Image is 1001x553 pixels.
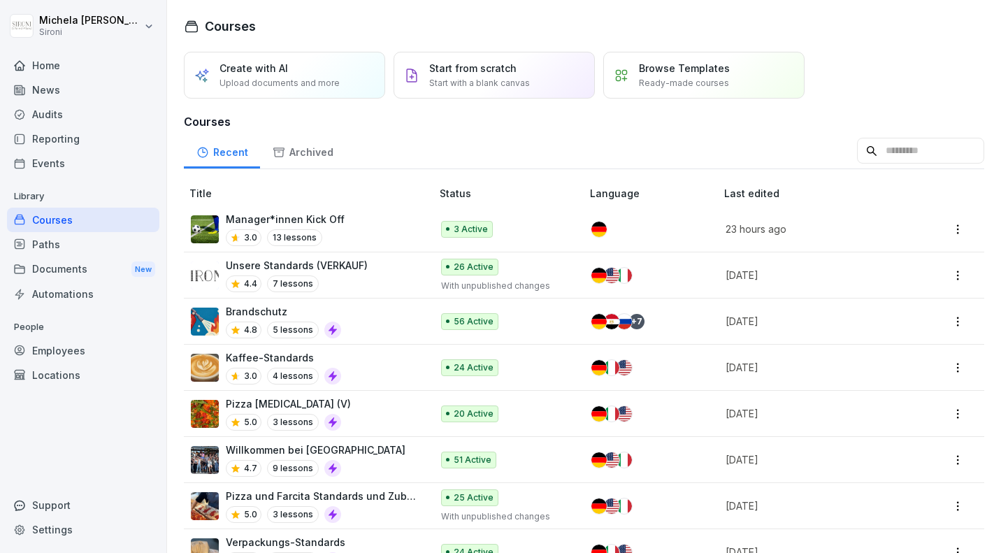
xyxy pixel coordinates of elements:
img: it.svg [617,452,632,468]
img: zyvhtweyt47y1etu6k7gt48a.png [191,492,219,520]
a: Locations [7,363,159,387]
p: Willkommen bei [GEOGRAPHIC_DATA] [226,443,405,457]
p: 4.4 [244,278,257,290]
p: 7 lessons [267,275,319,292]
p: Pizza und Farcita Standards und Zubereitung [226,489,417,503]
img: de.svg [591,268,607,283]
p: 3.0 [244,231,257,244]
a: Settings [7,517,159,542]
img: us.svg [604,452,619,468]
img: de.svg [591,452,607,468]
p: Pizza [MEDICAL_DATA] (V) [226,396,351,411]
img: it.svg [604,360,619,375]
a: Employees [7,338,159,363]
p: Verpackungs-Standards [226,535,345,550]
p: With unpublished changes [441,510,568,523]
p: 3 lessons [267,414,319,431]
p: 4.8 [244,324,257,336]
p: Brandschutz [226,304,341,319]
p: Sironi [39,27,141,37]
p: 9 lessons [267,460,319,477]
p: Browse Templates [639,61,730,76]
p: 4 lessons [267,368,319,385]
a: Automations [7,282,159,306]
p: 25 Active [454,491,494,504]
img: de.svg [591,498,607,514]
p: 3 lessons [267,506,319,523]
p: 5 lessons [267,322,319,338]
img: us.svg [617,406,632,422]
a: Home [7,53,159,78]
div: Support [7,493,159,517]
p: [DATE] [726,360,901,375]
p: People [7,316,159,338]
img: de.svg [591,222,607,237]
img: de.svg [591,406,607,422]
p: 26 Active [454,261,494,273]
p: [DATE] [726,268,901,282]
p: Kaffee-Standards [226,350,341,365]
p: [DATE] [726,498,901,513]
a: Courses [7,208,159,232]
a: Recent [184,133,260,168]
h1: Courses [205,17,256,36]
h3: Courses [184,113,984,130]
p: Ready-made courses [639,77,729,89]
img: eg.svg [604,314,619,329]
img: us.svg [604,498,619,514]
p: Title [189,186,434,201]
a: News [7,78,159,102]
p: 23 hours ago [726,222,901,236]
img: de.svg [591,360,607,375]
p: [DATE] [726,406,901,421]
p: Status [440,186,584,201]
p: [DATE] [726,314,901,329]
a: DocumentsNew [7,257,159,282]
img: i4ui5288c8k9896awxn1tre9.png [191,215,219,243]
a: Archived [260,133,345,168]
img: ptfehjakux1ythuqs2d8013j.png [191,400,219,428]
a: Reporting [7,127,159,151]
p: Last edited [724,186,918,201]
p: Unsere Standards (VERKAUF) [226,258,368,273]
p: Create with AI [219,61,288,76]
p: Language [590,186,718,201]
p: 56 Active [454,315,494,328]
p: 3 Active [454,223,488,236]
p: Upload documents and more [219,77,340,89]
img: us.svg [617,360,632,375]
a: Audits [7,102,159,127]
p: Start with a blank canvas [429,77,530,89]
p: 13 lessons [267,229,322,246]
img: b0iy7e1gfawqjs4nezxuanzk.png [191,308,219,336]
p: Library [7,185,159,208]
img: us.svg [604,268,619,283]
div: Documents [7,257,159,282]
div: Paths [7,232,159,257]
img: it.svg [604,406,619,422]
p: 24 Active [454,361,494,374]
img: xmkdnyjyz2x3qdpcryl1xaw9.png [191,446,219,474]
p: 4.7 [244,462,257,475]
p: Manager*innen Kick Off [226,212,345,227]
img: lqv555mlp0nk8rvfp4y70ul5.png [191,261,219,289]
p: 3.0 [244,370,257,382]
a: Events [7,151,159,175]
div: + 7 [629,314,644,329]
p: 20 Active [454,408,494,420]
div: New [131,261,155,278]
p: 51 Active [454,454,491,466]
img: km4heinxktm3m47uv6i6dr0s.png [191,354,219,382]
p: [DATE] [726,452,901,467]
